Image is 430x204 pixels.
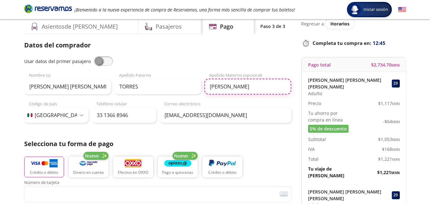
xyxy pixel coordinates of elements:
p: [PERSON_NAME] [PERSON_NAME] [PERSON_NAME] [308,188,390,202]
span: $ 168 [382,146,400,152]
span: Iniciar sesión [361,6,391,13]
button: Efectivo en OXXO [113,157,153,177]
span: Usar datos del primer pasajero [24,58,91,64]
p: Completa tu compra en : [301,39,406,47]
span: $ 1,117 [378,100,400,107]
p: Selecciona tu forma de pago [24,139,292,149]
span: $ 1,221 [378,156,400,162]
em: ¡Bienvenido a la nueva experiencia de compra de Reservamos, una forma más sencilla de comprar tus... [74,7,295,13]
input: Correo electrónico [159,107,292,123]
p: Subtotal [308,136,326,143]
h4: Asientos de [PERSON_NAME] [42,22,118,31]
span: $ 2,734.70 [371,61,400,68]
p: Precio [308,100,321,107]
p: Paso 3 de 3 [260,23,285,30]
small: MXN [392,157,400,162]
span: -$ 64 [383,118,400,125]
button: Pago a quincenas [158,157,198,177]
div: 29 [392,191,400,199]
span: $ 1,221 [377,169,400,176]
input: Apellido Materno (opcional) [204,79,291,95]
p: Total [308,156,319,162]
button: Crédito o débito [24,157,64,177]
img: card [279,191,288,197]
span: Nuevo [174,152,188,159]
input: Teléfono celular [92,107,156,123]
p: Pago total [308,61,331,68]
p: Datos del comprador [24,40,292,50]
small: MXN [392,147,400,152]
span: Horarios [330,21,349,27]
span: Nuevo [85,152,99,159]
p: Pago a quincenas [162,170,193,175]
span: $ 1,053 [378,136,400,143]
p: Tu ahorro por compra en línea [308,110,354,123]
input: Apellido Paterno [114,79,201,95]
p: Dinero en cuenta [73,170,104,175]
p: Crédito o débito [30,170,58,175]
h4: Pago [220,22,233,31]
small: MXN [391,170,400,175]
small: MXN [392,137,400,142]
img: MX [27,113,32,117]
i: Brand Logo [24,4,72,13]
a: Brand Logo [24,4,72,15]
small: MXN [392,101,400,106]
p: Efectivo en OXXO [118,170,148,175]
h4: Pasajeros [156,22,182,31]
span: 12:45 [373,39,385,47]
p: [PERSON_NAME] [PERSON_NAME] [PERSON_NAME] [308,77,390,90]
div: 29 [392,80,400,88]
p: Crédito o débito [208,170,236,175]
small: MXN [391,63,400,67]
p: Regresar a [301,20,324,27]
button: Dinero en cuenta [69,157,109,177]
span: 5% de descuento [310,125,347,132]
p: Tu viaje de [PERSON_NAME] [308,165,354,179]
iframe: Iframe del número de tarjeta asegurada [27,188,289,200]
button: English [398,6,406,14]
button: Crédito o débito [202,157,242,177]
span: Número de tarjeta [24,180,292,186]
p: IVA [308,146,315,152]
input: Nombre (s) [24,79,111,95]
div: Regresar a ver horarios [301,18,406,29]
span: Adulto [308,90,322,97]
small: MXN [392,119,400,124]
